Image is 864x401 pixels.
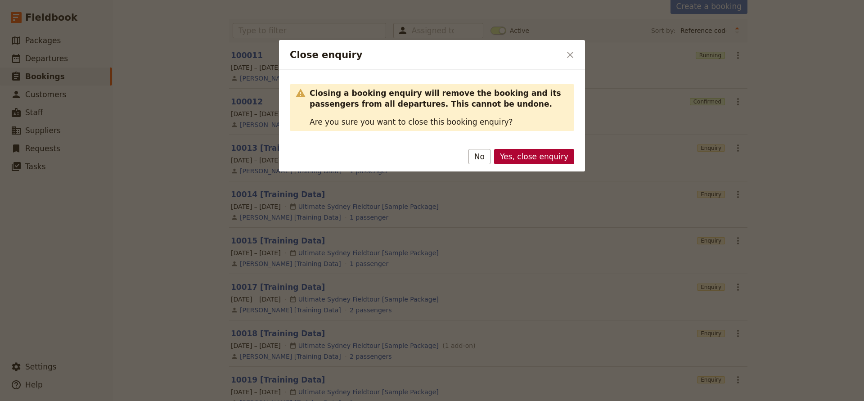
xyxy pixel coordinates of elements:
p: Are you sure you want to close this booking enquiry? [310,117,569,127]
strong: Closing a booking enquiry will remove the booking and its passengers from all departures. This ca... [310,89,564,108]
button: Close dialog [562,47,578,63]
h2: Close enquiry [290,48,561,62]
button: No [468,149,490,164]
button: Yes, close enquiry [494,149,574,164]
